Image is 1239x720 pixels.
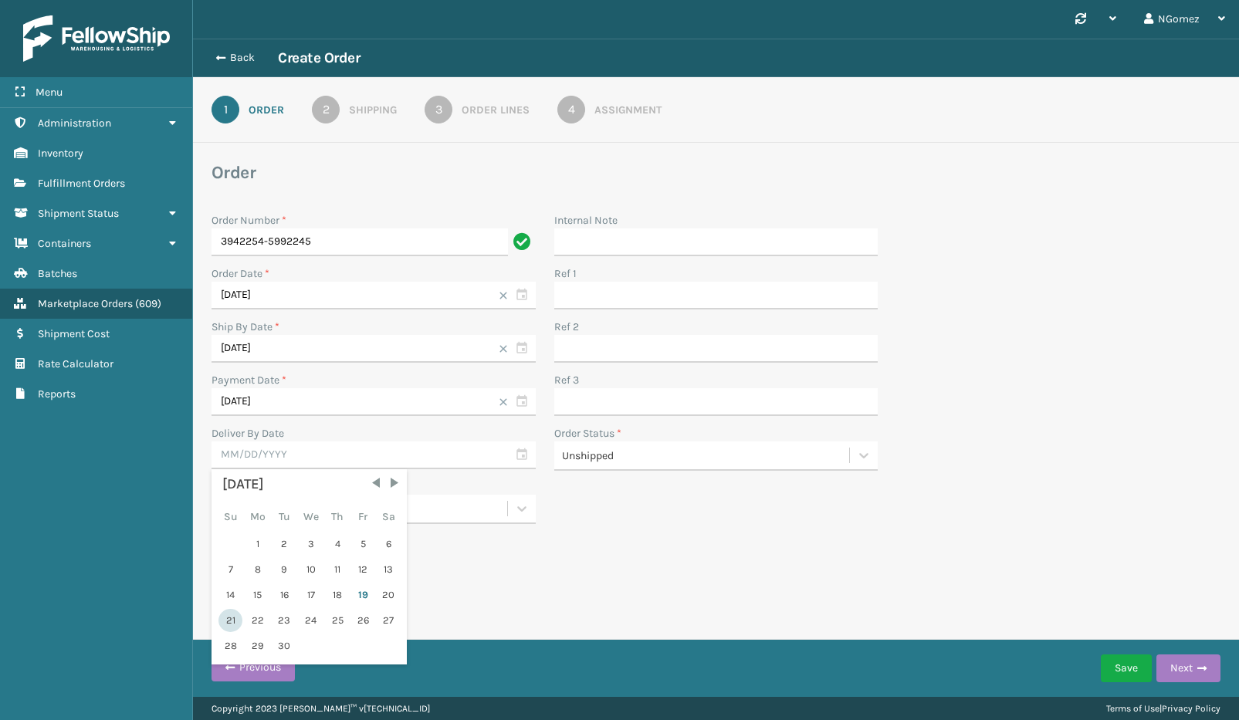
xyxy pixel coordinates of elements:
[273,532,296,556] div: Tue Sep 02 2025
[38,297,133,310] span: Marketplace Orders
[1106,697,1220,720] div: |
[557,96,585,123] div: 4
[368,475,384,491] span: Previous Month
[135,297,161,310] span: ( 609 )
[312,96,340,123] div: 2
[245,532,270,556] div: Mon Sep 01 2025
[212,441,536,469] input: MM/DD/YYYY
[36,86,63,99] span: Menu
[273,634,296,657] div: Tue Sep 30 2025
[218,609,242,632] div: Sun Sep 21 2025
[326,583,349,607] div: Thu Sep 18 2025
[377,558,400,581] div: Sat Sep 13 2025
[212,374,286,387] label: Payment Date
[462,102,530,118] div: Order Lines
[38,357,113,370] span: Rate Calculator
[273,609,296,632] div: Tue Sep 23 2025
[562,448,851,464] div: Unshipped
[245,583,270,607] div: Mon Sep 15 2025
[212,212,286,228] label: Order Number
[298,583,323,607] div: Wed Sep 17 2025
[377,583,400,607] div: Sat Sep 20 2025
[303,510,319,523] abbr: Wednesday
[298,558,323,581] div: Wed Sep 10 2025
[212,388,536,416] input: MM/DD/YYYY
[249,102,284,118] div: Order
[358,510,367,523] abbr: Friday
[212,320,279,333] label: Ship By Date
[326,532,349,556] div: Thu Sep 04 2025
[38,267,77,280] span: Batches
[351,583,374,607] div: Fri Sep 19 2025
[387,475,402,491] span: Next Month
[38,237,91,250] span: Containers
[23,15,170,62] img: logo
[1101,654,1152,682] button: Save
[38,207,119,220] span: Shipment Status
[351,532,374,556] div: Fri Sep 05 2025
[425,96,452,123] div: 3
[212,96,239,123] div: 1
[351,558,374,581] div: Fri Sep 12 2025
[218,634,242,657] div: Sun Sep 28 2025
[278,49,360,67] h3: Create Order
[377,532,400,556] div: Sat Sep 06 2025
[245,634,270,657] div: Mon Sep 29 2025
[1162,703,1220,714] a: Privacy Policy
[212,654,295,681] button: Previous
[207,51,278,65] button: Back
[218,583,242,607] div: Sun Sep 14 2025
[382,510,395,523] abbr: Saturday
[212,427,284,440] label: Deliver By Date
[326,609,349,632] div: Thu Sep 25 2025
[212,335,536,363] input: MM/DD/YYYY
[273,558,296,581] div: Tue Sep 09 2025
[212,267,269,280] label: Order Date
[351,609,374,632] div: Fri Sep 26 2025
[250,510,266,523] abbr: Monday
[222,474,396,495] div: [DATE]
[245,558,270,581] div: Mon Sep 08 2025
[554,372,579,388] label: Ref 3
[245,609,270,632] div: Mon Sep 22 2025
[554,319,579,335] label: Ref 2
[38,147,83,160] span: Inventory
[273,583,296,607] div: Tue Sep 16 2025
[377,609,400,632] div: Sat Sep 27 2025
[298,609,323,632] div: Wed Sep 24 2025
[38,117,111,130] span: Administration
[38,327,110,340] span: Shipment Cost
[331,510,344,523] abbr: Thursday
[212,282,536,309] input: MM/DD/YYYY
[298,532,323,556] div: Wed Sep 03 2025
[554,212,618,228] label: Internal Note
[594,102,662,118] div: Assignment
[554,425,621,441] label: Order Status
[38,387,76,401] span: Reports
[38,177,125,190] span: Fulfillment Orders
[224,510,238,523] abbr: Sunday
[212,697,430,720] p: Copyright 2023 [PERSON_NAME]™ v [TECHNICAL_ID]
[349,102,397,118] div: Shipping
[554,265,577,282] label: Ref 1
[212,161,1220,184] h3: Order
[218,558,242,581] div: Sun Sep 07 2025
[279,510,290,523] abbr: Tuesday
[1156,654,1220,682] button: Next
[1106,703,1159,714] a: Terms of Use
[326,558,349,581] div: Thu Sep 11 2025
